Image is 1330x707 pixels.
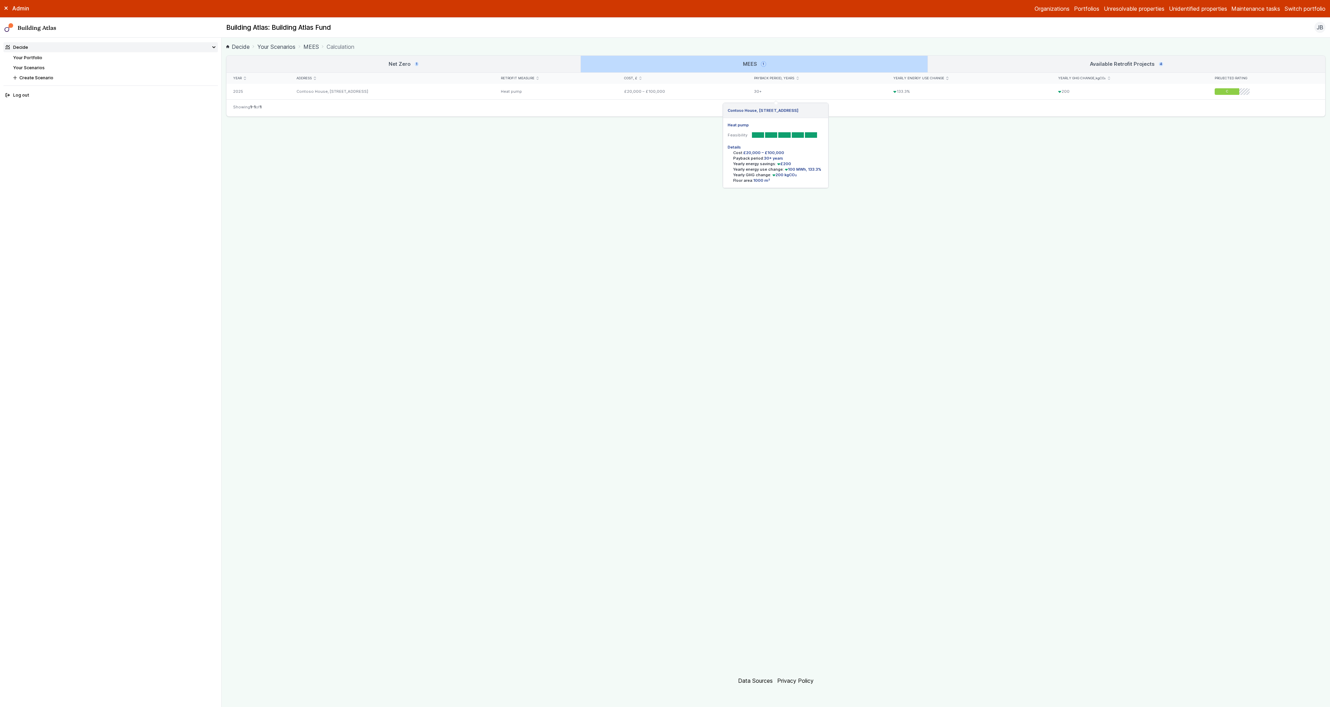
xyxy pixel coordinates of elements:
[1285,5,1325,13] button: Switch portfolio
[296,89,368,94] a: Contoso House, [STREET_ADDRESS]
[1058,76,1106,81] span: Yearly GHG change,
[13,65,45,70] a: Your Scenarios
[887,84,1052,99] div: 133.3%
[5,23,14,32] img: main-0bbd2752.svg
[227,84,290,99] div: 2025
[494,84,617,99] div: Heat pump
[415,62,418,66] span: 1
[1090,60,1163,68] h3: Available Retrofit Projects
[581,56,927,72] a: MEES1
[728,108,798,113] div: Contoso House, [STREET_ADDRESS]
[233,76,242,81] span: Year
[1231,5,1280,13] a: Maintenance tasks
[743,60,765,68] h3: MEES
[624,76,637,81] span: Cost, £
[1035,5,1070,13] a: Organizations
[226,23,331,32] h2: Building Atlas: Building Atlas Fund
[1096,76,1106,80] span: kgCO₂
[1074,5,1099,13] a: Portfolios
[1226,89,1228,94] span: C
[233,104,261,110] span: Showing of
[227,99,1325,116] nav: Table navigation
[6,44,28,51] div: Decide
[327,43,354,51] span: Calculation
[1215,76,1319,81] div: Projected rating
[1052,84,1208,99] div: 200
[617,84,747,99] div: £20,000 – £100,000
[257,43,295,51] a: Your Scenarios
[1104,5,1164,13] a: Unresolvable properties
[3,42,218,52] summary: Decide
[13,55,42,60] a: Your Portfolio
[738,677,773,684] a: Data Sources
[747,84,887,99] div: 30+
[1314,22,1325,33] button: JB
[762,62,765,66] span: 1
[928,56,1325,72] a: Available Retrofit Projects4
[389,60,418,68] h3: Net Zero
[11,73,218,83] button: Create Scenario
[260,105,261,109] span: 1
[754,76,794,81] span: Payback period, years
[1316,23,1323,32] span: JB
[3,90,218,100] button: Log out
[227,56,580,72] a: Net Zero1
[893,76,944,81] span: Yearly energy use change
[303,43,319,51] a: MEES
[296,76,312,81] span: Address
[1159,62,1163,66] span: 4
[777,677,814,684] a: Privacy Policy
[1169,5,1227,13] a: Unidentified properties
[226,43,250,51] a: Decide
[250,105,256,109] span: 1-1
[501,76,534,81] span: Retrofit measure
